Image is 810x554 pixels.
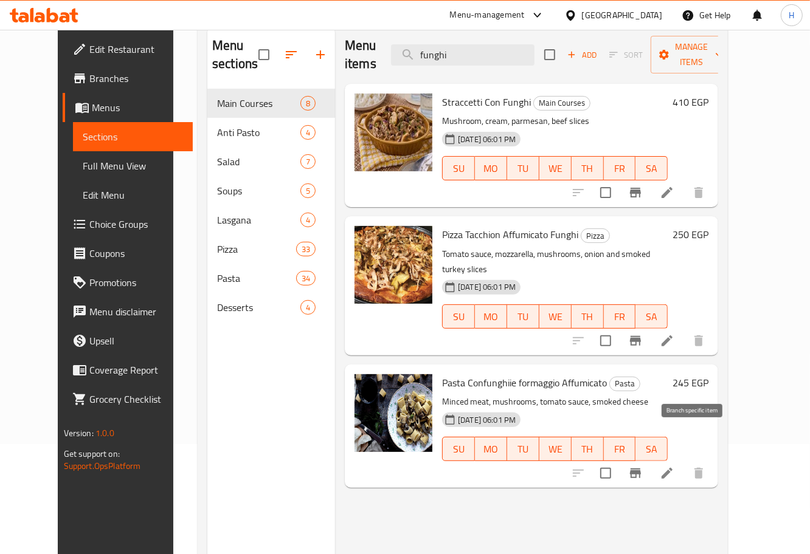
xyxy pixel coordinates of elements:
a: Menu disclaimer [63,297,193,326]
span: Add [566,48,598,62]
span: Promotions [89,275,183,290]
span: Sections [83,129,183,144]
button: TH [572,437,604,461]
button: delete [684,459,713,488]
input: search [391,44,535,66]
span: Menu disclaimer [89,304,183,319]
span: 4 [301,214,315,226]
span: Coupons [89,246,183,261]
span: TH [576,440,599,458]
span: Pizza [581,229,609,243]
button: delete [684,326,713,355]
span: Pasta [217,271,296,286]
button: SU [442,304,475,329]
span: 4 [301,302,315,313]
div: Lasgana [217,213,300,227]
h2: Menu sections [212,36,258,73]
button: Branch-specific-item [621,459,650,488]
h6: 410 EGP [673,94,708,111]
button: Branch-specific-item [621,178,650,207]
div: Lasgana4 [207,205,335,234]
span: Desserts [217,300,300,315]
a: Coupons [63,239,193,268]
a: Support.OpsPlatform [64,458,141,474]
button: SA [635,304,668,329]
span: 33 [297,244,315,255]
button: TU [507,437,539,461]
button: FR [604,304,636,329]
span: Select to update [593,180,618,205]
button: TH [572,156,604,180]
span: SU [448,308,470,326]
button: FR [604,437,636,461]
button: MO [475,437,507,461]
div: items [296,271,316,286]
span: SA [640,440,663,458]
p: Mushroom, cream, parmesan, beef slices [442,114,668,129]
span: TU [512,160,535,177]
div: Salad7 [207,147,335,176]
span: MO [480,308,502,326]
h6: 250 EGP [673,226,708,243]
span: Select to update [593,328,618,354]
span: Menus [92,100,183,115]
span: Get support on: [64,446,120,462]
button: MO [475,304,507,329]
div: Pasta [609,377,640,391]
span: TU [512,440,535,458]
span: Edit Menu [83,188,183,202]
a: Grocery Checklist [63,385,193,414]
button: delete [684,178,713,207]
div: Desserts4 [207,293,335,322]
div: [GEOGRAPHIC_DATA] [582,9,662,22]
button: SU [442,437,475,461]
div: items [300,125,316,140]
span: Add item [562,46,601,64]
span: MO [480,160,502,177]
span: FR [609,308,631,326]
div: Menu-management [450,8,525,22]
span: FR [609,440,631,458]
button: MO [475,156,507,180]
button: SA [635,437,668,461]
span: Anti Pasto [217,125,300,140]
button: Add [562,46,601,64]
a: Full Menu View [73,151,193,180]
a: Branches [63,64,193,93]
div: Main Courses8 [207,89,335,118]
button: FR [604,156,636,180]
a: Edit menu item [660,333,674,348]
button: WE [539,437,572,461]
a: Coverage Report [63,355,193,385]
span: Main Courses [217,96,300,111]
p: Minced meat, mushrooms, tomato sauce, smoked cheese [442,394,668,409]
span: Version: [64,425,94,441]
button: Manage items [651,36,732,74]
a: Edit Menu [73,180,193,210]
span: TU [512,308,535,326]
div: Pizza33 [207,234,335,264]
span: H [789,9,794,22]
button: TU [507,156,539,180]
span: [DATE] 06:01 PM [453,414,521,426]
p: Tomato sauce, mozzarella, mushrooms, onion and smoked turkey slices [442,247,668,277]
nav: Menu sections [207,84,335,327]
span: Coverage Report [89,363,183,377]
span: Pasta [610,377,640,391]
div: items [300,213,316,227]
span: Full Menu View [83,159,183,173]
span: 34 [297,273,315,284]
span: Pizza Tacchion Affumicato Funghi [442,225,578,244]
div: Salad [217,154,300,169]
button: WE [539,156,572,180]
h6: 245 EGP [673,374,708,391]
span: 8 [301,98,315,109]
a: Edit Restaurant [63,35,193,64]
img: Pasta Confunghiie formaggio Affumicato [355,374,432,452]
button: SA [635,156,668,180]
span: Upsell [89,333,183,348]
span: Select section [537,42,562,67]
span: SA [640,160,663,177]
span: Select to update [593,460,618,486]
